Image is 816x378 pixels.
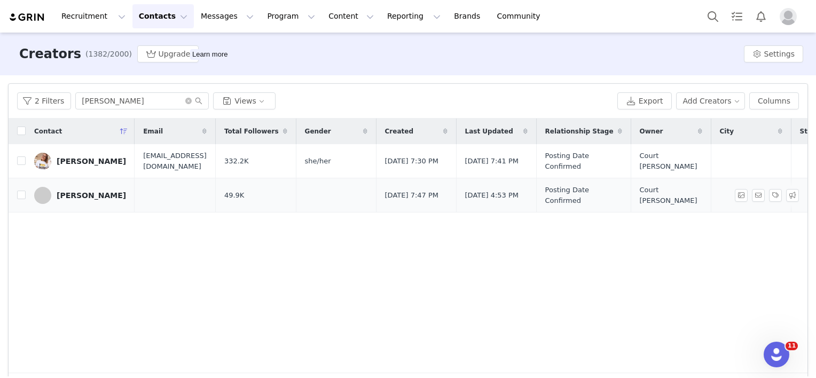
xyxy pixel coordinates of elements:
[385,156,438,167] span: [DATE] 7:30 PM
[786,342,798,350] span: 11
[34,187,126,204] a: [PERSON_NAME]
[224,127,279,136] span: Total Followers
[305,127,331,136] span: Gender
[780,8,797,25] img: placeholder-profile.jpg
[143,127,163,136] span: Email
[55,4,132,28] button: Recruitment
[725,4,749,28] a: Tasks
[34,153,126,170] a: [PERSON_NAME]
[448,4,490,28] a: Brands
[381,4,447,28] button: Reporting
[137,45,199,62] button: Upgrade
[194,4,260,28] button: Messages
[720,127,734,136] span: City
[195,97,202,105] i: icon: search
[305,156,331,167] span: she/her
[85,49,132,60] span: (1382/2000)
[749,92,799,109] button: Columns
[185,98,192,104] i: icon: close-circle
[752,189,769,202] span: Send Email
[322,4,380,28] button: Content
[34,127,62,136] span: Contact
[764,342,789,367] iframe: Intercom live chat
[491,4,552,28] a: Community
[132,4,194,28] button: Contacts
[19,44,81,64] h3: Creators
[224,156,249,167] span: 332.2K
[749,4,773,28] button: Notifications
[75,92,209,109] input: Search...
[261,4,321,28] button: Program
[640,127,663,136] span: Owner
[545,185,622,206] span: Posting Date Confirmed
[213,92,276,109] button: Views
[676,92,746,109] button: Add Creators
[385,127,413,136] span: Created
[190,49,230,60] div: Tooltip anchor
[465,190,519,201] span: [DATE] 4:53 PM
[9,12,46,22] img: grin logo
[744,45,803,62] button: Settings
[34,153,51,170] img: 9b589702-53f2-4deb-a643-c451b89671f5.jpg
[617,92,672,109] button: Export
[545,127,614,136] span: Relationship Stage
[465,156,519,167] span: [DATE] 7:41 PM
[57,157,126,166] div: [PERSON_NAME]
[17,92,71,109] button: 2 Filters
[773,8,807,25] button: Profile
[640,151,702,171] span: Court [PERSON_NAME]
[143,151,207,171] span: [EMAIL_ADDRESS][DOMAIN_NAME]
[701,4,725,28] button: Search
[224,190,244,201] span: 49.9K
[640,185,702,206] span: Court [PERSON_NAME]
[465,127,513,136] span: Last Updated
[545,151,622,171] span: Posting Date Confirmed
[57,191,126,200] div: [PERSON_NAME]
[385,190,438,201] span: [DATE] 7:47 PM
